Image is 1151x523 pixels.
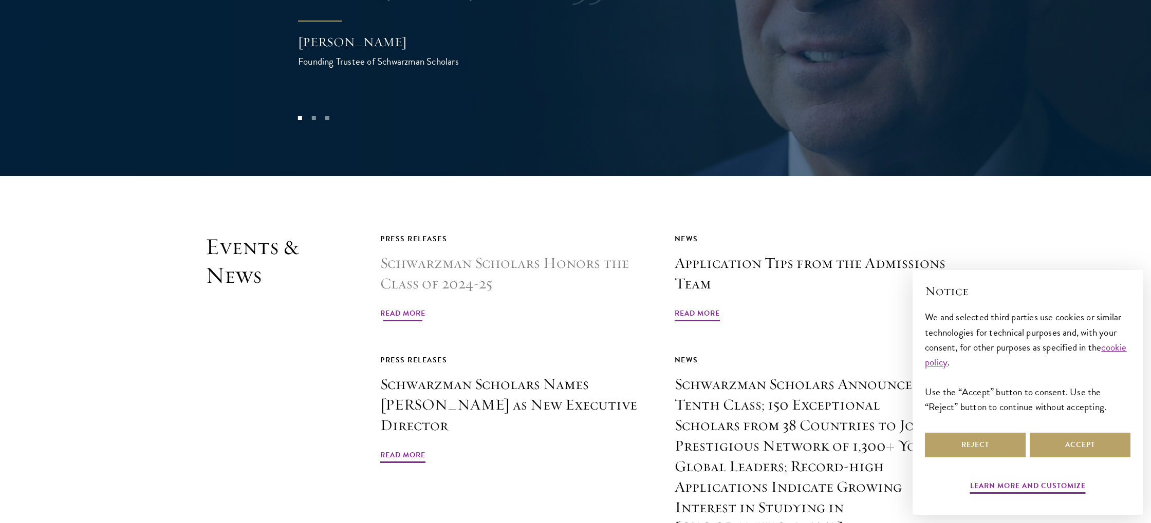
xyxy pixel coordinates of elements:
[307,111,320,125] button: 2 of 3
[675,253,946,294] h3: Application Tips from the Admissions Team
[925,433,1026,457] button: Reject
[1030,433,1130,457] button: Accept
[321,111,334,125] button: 3 of 3
[298,33,504,51] div: [PERSON_NAME]
[380,374,652,436] h3: Schwarzman Scholars Names [PERSON_NAME] as New Executive Director
[925,282,1130,300] h2: Notice
[380,307,425,323] span: Read More
[380,354,652,464] a: Press Releases Schwarzman Scholars Names [PERSON_NAME] as New Executive Director Read More
[298,54,504,69] div: Founding Trustee of Schwarzman Scholars
[380,233,652,323] a: Press Releases Schwarzman Scholars Honors the Class of 2024-25 Read More
[675,233,946,323] a: News Application Tips from the Admissions Team Read More
[970,479,1086,495] button: Learn more and customize
[675,354,946,366] div: News
[380,253,652,294] h3: Schwarzman Scholars Honors the Class of 2024-25
[925,309,1130,414] div: We and selected third parties use cookies or similar technologies for technical purposes and, wit...
[925,340,1127,370] a: cookie policy
[675,233,946,245] div: News
[380,449,425,464] span: Read More
[380,354,652,366] div: Press Releases
[293,111,307,125] button: 1 of 3
[675,307,720,323] span: Read More
[380,233,652,245] div: Press Releases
